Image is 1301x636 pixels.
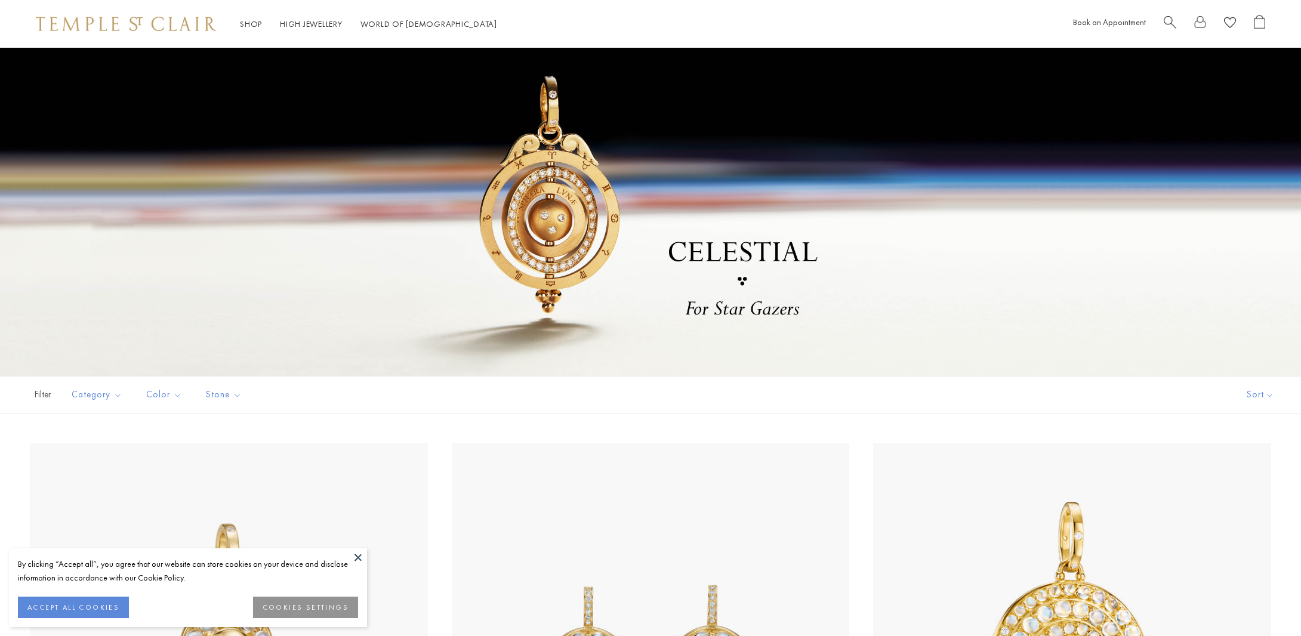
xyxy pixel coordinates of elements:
[140,387,191,402] span: Color
[200,387,251,402] span: Stone
[240,17,497,32] nav: Main navigation
[1073,17,1146,27] a: Book an Appointment
[240,18,262,29] a: ShopShop
[253,597,358,618] button: COOKIES SETTINGS
[1164,15,1176,33] a: Search
[1224,15,1236,33] a: View Wishlist
[1220,376,1301,413] button: Show sort by
[18,597,129,618] button: ACCEPT ALL COOKIES
[197,381,251,408] button: Stone
[18,557,358,585] div: By clicking “Accept all”, you agree that our website can store cookies on your device and disclos...
[360,18,497,29] a: World of [DEMOGRAPHIC_DATA]World of [DEMOGRAPHIC_DATA]
[66,387,131,402] span: Category
[36,17,216,31] img: Temple St. Clair
[63,381,131,408] button: Category
[137,381,191,408] button: Color
[280,18,343,29] a: High JewelleryHigh Jewellery
[1254,15,1265,33] a: Open Shopping Bag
